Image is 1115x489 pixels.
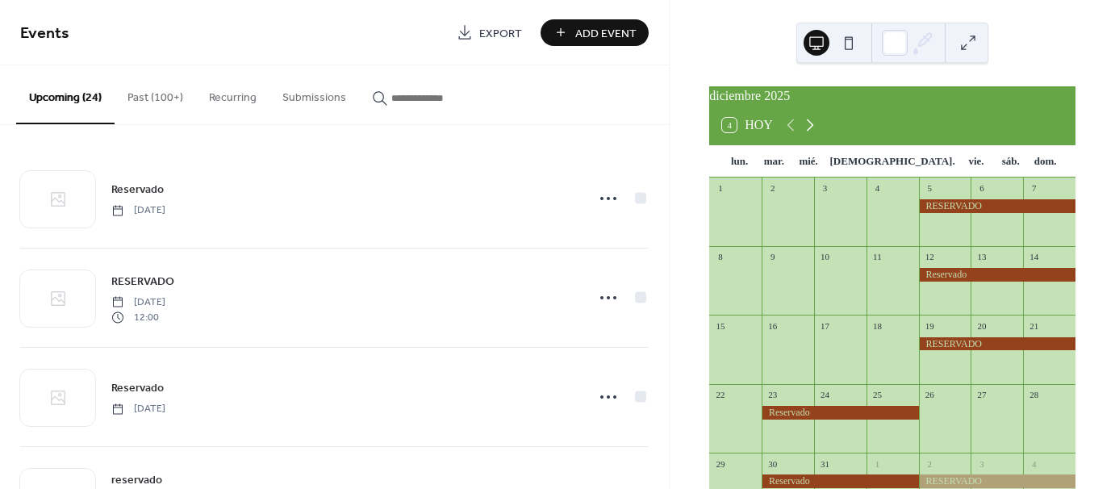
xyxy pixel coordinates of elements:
[975,182,988,194] div: 6
[757,145,791,178] div: mar.
[111,295,165,310] span: [DATE]
[819,251,831,263] div: 10
[919,337,1075,351] div: RESERVADO
[714,251,726,263] div: 8
[959,145,994,178] div: vie.
[20,18,69,49] span: Events
[924,389,936,401] div: 26
[791,145,826,178] div: mié.
[16,65,115,124] button: Upcoming (24)
[871,251,883,263] div: 11
[1028,320,1040,332] div: 21
[766,389,779,401] div: 23
[975,389,988,401] div: 27
[826,145,959,178] div: [DEMOGRAPHIC_DATA].
[196,65,269,123] button: Recurring
[111,472,162,489] span: reservado
[766,320,779,332] div: 16
[766,182,779,194] div: 2
[819,182,831,194] div: 3
[924,182,936,194] div: 5
[1028,251,1040,263] div: 14
[111,182,164,199] span: Reservado
[111,402,165,416] span: [DATE]
[766,251,779,263] div: 9
[575,25,637,42] span: Add Event
[975,320,988,332] div: 20
[975,251,988,263] div: 13
[924,251,936,263] div: 12
[111,470,162,489] a: reservado
[111,380,164,397] span: Reservado
[111,180,164,199] a: Reservado
[714,389,726,401] div: 22
[1028,182,1040,194] div: 7
[871,389,883,401] div: 25
[111,272,174,290] a: RESERVADO
[993,145,1028,178] div: sáb.
[819,389,831,401] div: 24
[819,320,831,332] div: 17
[871,320,883,332] div: 18
[1028,145,1063,178] div: dom.
[762,406,918,420] div: Reservado
[111,203,165,218] span: [DATE]
[714,320,726,332] div: 15
[111,378,164,397] a: Reservado
[919,474,1075,488] div: RESERVADO
[445,19,534,46] a: Export
[1028,389,1040,401] div: 28
[716,114,779,136] button: 4Hoy
[924,320,936,332] div: 19
[714,182,726,194] div: 1
[871,458,883,470] div: 1
[871,182,883,194] div: 4
[919,199,1075,213] div: RESERVADO
[924,458,936,470] div: 2
[714,458,726,470] div: 29
[115,65,196,123] button: Past (100+)
[269,65,359,123] button: Submissions
[479,25,522,42] span: Export
[819,458,831,470] div: 31
[111,310,165,324] span: 12:00
[722,145,757,178] div: lun.
[975,458,988,470] div: 3
[762,474,918,488] div: Reservado
[709,86,1075,106] div: diciembre 2025
[919,268,1075,282] div: Reservado
[766,458,779,470] div: 30
[541,19,649,46] button: Add Event
[1028,458,1040,470] div: 4
[111,274,174,290] span: RESERVADO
